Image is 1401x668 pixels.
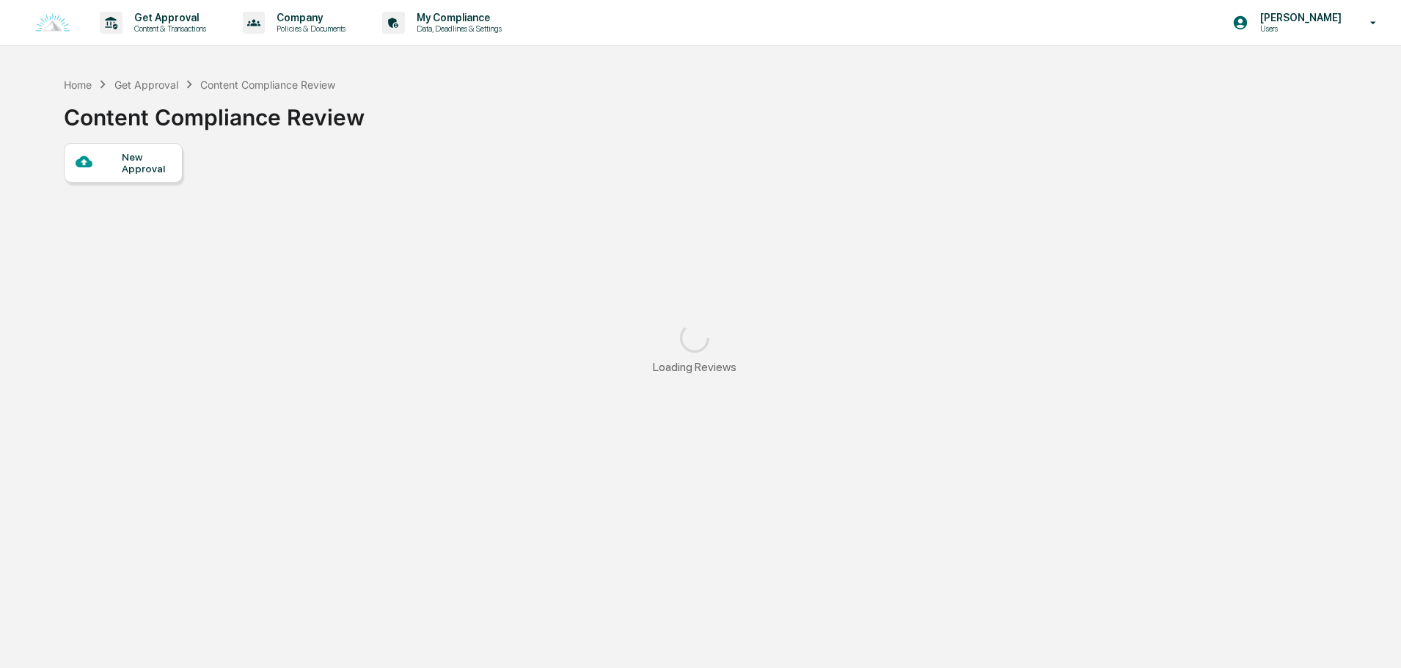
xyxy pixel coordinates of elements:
p: My Compliance [405,12,509,23]
div: Content Compliance Review [64,92,365,131]
div: New Approval [122,151,171,175]
img: logo [35,13,70,33]
p: Company [265,12,353,23]
div: Get Approval [114,78,178,91]
p: [PERSON_NAME] [1248,12,1349,23]
div: Loading Reviews [653,360,736,374]
div: Content Compliance Review [200,78,335,91]
div: Home [64,78,92,91]
p: Policies & Documents [265,23,353,34]
p: Data, Deadlines & Settings [405,23,509,34]
p: Content & Transactions [122,23,213,34]
p: Users [1248,23,1349,34]
p: Get Approval [122,12,213,23]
